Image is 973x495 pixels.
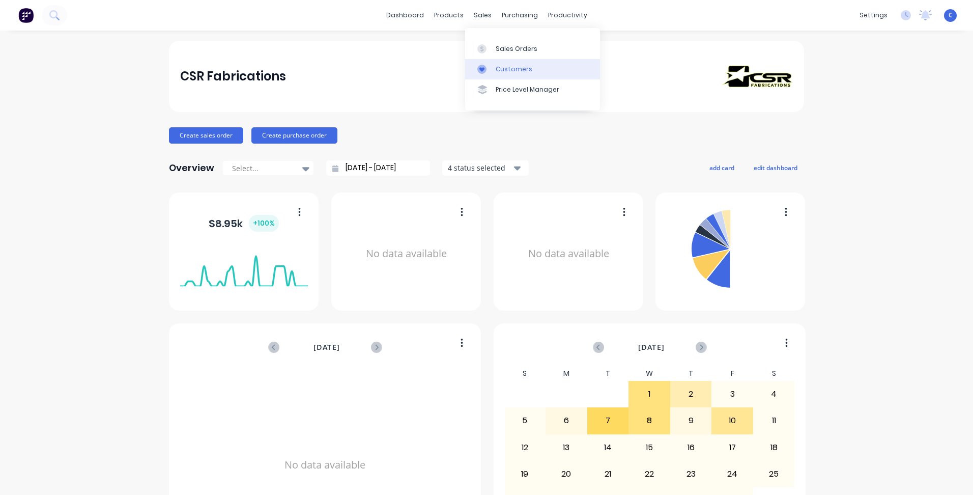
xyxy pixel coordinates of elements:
div: 10 [712,408,753,433]
div: + 100 % [249,215,279,232]
img: CSR Fabrications [722,65,793,87]
div: No data available [342,206,470,302]
div: Customers [496,65,532,74]
div: 12 [505,435,546,460]
button: 4 status selected [442,160,529,176]
div: 2 [671,381,711,407]
div: purchasing [497,8,543,23]
div: 6 [546,408,587,433]
div: productivity [543,8,592,23]
div: 22 [629,461,670,487]
span: [DATE] [638,342,665,353]
div: 7 [588,408,628,433]
div: CSR Fabrications [180,66,286,87]
div: 20 [546,461,587,487]
div: 16 [671,435,711,460]
div: Sales Orders [496,44,537,53]
div: 18 [754,435,794,460]
div: No data available [505,206,633,302]
div: 4 [754,381,794,407]
div: $ 8.95k [209,215,279,232]
button: edit dashboard [747,161,804,174]
div: 25 [754,461,794,487]
a: dashboard [381,8,429,23]
div: W [628,366,670,381]
div: 23 [671,461,711,487]
div: T [670,366,712,381]
div: 15 [629,435,670,460]
div: 1 [629,381,670,407]
div: sales [469,8,497,23]
div: 8 [629,408,670,433]
div: 13 [546,435,587,460]
img: Factory [18,8,34,23]
button: Create sales order [169,127,243,144]
div: 11 [754,408,794,433]
div: T [587,366,629,381]
span: [DATE] [313,342,340,353]
a: Sales Orders [465,38,600,59]
div: 17 [712,435,753,460]
div: 5 [505,408,546,433]
div: S [504,366,546,381]
button: add card [703,161,741,174]
span: C [949,11,953,20]
div: settings [854,8,893,23]
div: 9 [671,408,711,433]
a: Price Level Manager [465,79,600,100]
button: Create purchase order [251,127,337,144]
div: products [429,8,469,23]
div: M [546,366,587,381]
div: Price Level Manager [496,85,559,94]
div: F [711,366,753,381]
a: Customers [465,59,600,79]
div: 24 [712,461,753,487]
div: 19 [505,461,546,487]
div: 14 [588,435,628,460]
div: 21 [588,461,628,487]
div: Overview [169,158,214,178]
div: 4 status selected [448,162,512,173]
div: 3 [712,381,753,407]
div: S [753,366,795,381]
